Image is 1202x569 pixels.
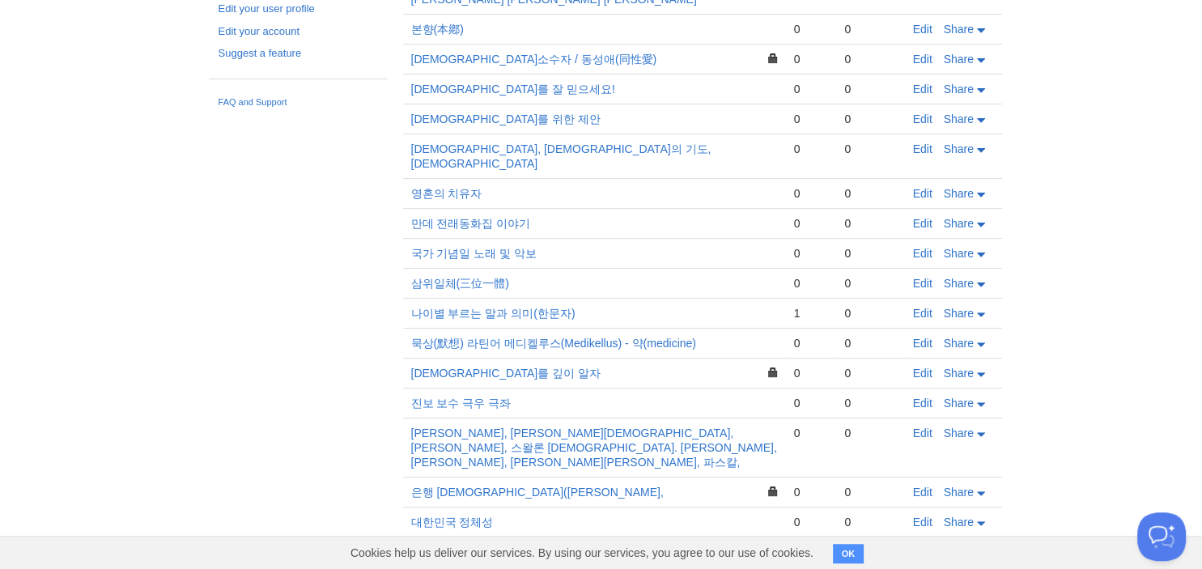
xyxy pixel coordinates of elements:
[844,216,896,231] div: 0
[844,112,896,126] div: 0
[944,187,974,200] span: Share
[411,397,512,410] a: 진보 보수 극우 극좌
[794,366,829,380] div: 0
[944,367,974,380] span: Share
[844,82,896,96] div: 0
[794,426,829,440] div: 0
[944,83,974,96] span: Share
[844,426,896,440] div: 0
[944,397,974,410] span: Share
[794,142,829,156] div: 0
[794,396,829,410] div: 0
[913,307,932,320] a: Edit
[411,187,482,200] a: 영혼의 치유자
[944,277,974,290] span: Share
[944,307,974,320] span: Share
[944,113,974,125] span: Share
[794,276,829,291] div: 0
[944,337,974,350] span: Share
[913,367,932,380] a: Edit
[913,53,932,66] a: Edit
[913,83,932,96] a: Edit
[794,52,829,66] div: 0
[913,277,932,290] a: Edit
[913,142,932,155] a: Edit
[913,486,932,499] a: Edit
[411,53,657,66] a: [DEMOGRAPHIC_DATA]소수자 / 동성애(同性愛)
[794,336,829,350] div: 0
[794,515,829,529] div: 0
[844,485,896,499] div: 0
[913,427,932,439] a: Edit
[334,537,830,569] span: Cookies help us deliver our services. By using our services, you agree to our use of cookies.
[411,23,464,36] a: 본향(本鄕)
[794,82,829,96] div: 0
[944,486,974,499] span: Share
[944,217,974,230] span: Share
[1137,512,1186,561] iframe: Help Scout Beacon - Open
[944,427,974,439] span: Share
[411,113,601,125] a: [DEMOGRAPHIC_DATA]를 위한 제안
[913,113,932,125] a: Edit
[411,83,615,96] a: [DEMOGRAPHIC_DATA]를 잘 믿으세요!
[844,142,896,156] div: 0
[913,247,932,260] a: Edit
[794,485,829,499] div: 0
[411,217,531,230] a: 만데 전래동화집 이야기
[944,247,974,260] span: Share
[411,142,711,170] a: [DEMOGRAPHIC_DATA], [DEMOGRAPHIC_DATA]의 기도, [DEMOGRAPHIC_DATA]
[913,187,932,200] a: Edit
[844,515,896,529] div: 0
[411,277,509,290] a: 삼위일체(三位一體)
[944,53,974,66] span: Share
[844,246,896,261] div: 0
[913,23,932,36] a: Edit
[913,337,932,350] a: Edit
[411,486,664,499] a: 은행 [DEMOGRAPHIC_DATA]([PERSON_NAME],
[944,23,974,36] span: Share
[913,516,932,529] a: Edit
[219,1,377,18] a: Edit your user profile
[411,307,576,320] a: 나이별 부르는 말과 의미(한문자)
[944,142,974,155] span: Share
[411,367,601,380] a: [DEMOGRAPHIC_DATA]를 깊이 알자
[794,306,829,321] div: 1
[844,306,896,321] div: 0
[411,247,537,260] a: 국가 기념일 노래 및 악보
[833,544,864,563] button: OK
[411,337,696,350] a: 묵상(默想) 라틴어 메디켈루스(Medikellus) - 약(medicine)
[219,45,377,62] a: Suggest a feature
[794,22,829,36] div: 0
[913,217,932,230] a: Edit
[844,52,896,66] div: 0
[844,22,896,36] div: 0
[844,396,896,410] div: 0
[219,23,377,40] a: Edit your account
[844,366,896,380] div: 0
[844,276,896,291] div: 0
[411,516,494,529] a: 대한민국 정체성
[219,96,377,110] a: FAQ and Support
[794,186,829,201] div: 0
[794,216,829,231] div: 0
[944,516,974,529] span: Share
[794,246,829,261] div: 0
[844,186,896,201] div: 0
[844,336,896,350] div: 0
[411,427,777,469] a: [PERSON_NAME], [PERSON_NAME][DEMOGRAPHIC_DATA], [PERSON_NAME], 스왈론 [DEMOGRAPHIC_DATA]. [PERSON_NA...
[913,397,932,410] a: Edit
[794,112,829,126] div: 0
